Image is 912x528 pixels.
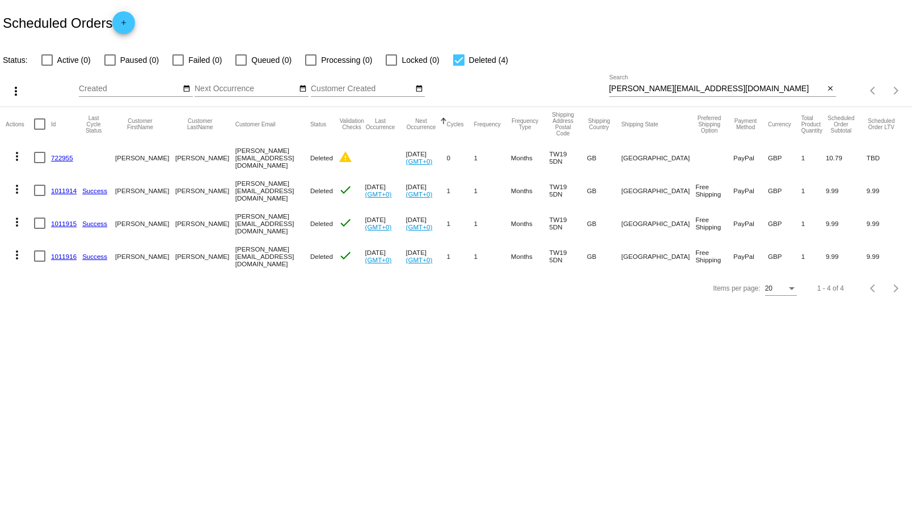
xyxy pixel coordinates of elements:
mat-cell: Months [511,141,550,174]
span: Active (0) [57,53,91,67]
mat-cell: 1 [801,207,826,240]
span: Failed (0) [188,53,222,67]
mat-cell: Free Shipping [695,174,733,207]
a: (GMT+0) [406,157,433,165]
span: Paused (0) [120,53,159,67]
button: Change sorting for CustomerEmail [235,121,276,127]
a: Success [82,220,107,227]
mat-cell: 1 [801,141,826,174]
mat-cell: [PERSON_NAME][EMAIL_ADDRESS][DOMAIN_NAME] [235,141,310,174]
mat-cell: [PERSON_NAME][EMAIL_ADDRESS][DOMAIN_NAME] [235,207,310,240]
mat-icon: more_vert [10,215,24,229]
a: (GMT+0) [406,256,433,263]
input: Created [79,84,181,93]
div: Items per page: [713,284,760,292]
mat-cell: GB [587,240,622,272]
mat-cell: 1 [474,207,511,240]
button: Change sorting for NextOccurrenceUtc [406,118,437,130]
mat-cell: 1 [474,174,511,207]
mat-cell: 9.99 [867,174,906,207]
span: Deleted [310,154,333,161]
mat-cell: [DATE] [406,141,447,174]
mat-cell: 1 [447,240,474,272]
button: Change sorting for FrequencyType [511,118,539,130]
mat-cell: 1 [447,207,474,240]
button: Change sorting for PreferredShippingOption [695,115,723,134]
mat-cell: [PERSON_NAME] [175,207,235,240]
mat-cell: 1 [474,141,511,174]
button: Previous page [862,277,885,300]
mat-icon: date_range [183,84,191,93]
mat-cell: 1 [447,174,474,207]
a: 1011915 [51,220,77,227]
button: Change sorting for ShippingCountry [587,118,611,130]
div: 1 - 4 of 4 [817,284,844,292]
span: Queued (0) [251,53,292,67]
a: 1011916 [51,253,77,260]
mat-cell: [PERSON_NAME] [115,174,175,207]
mat-cell: 9.99 [867,207,906,240]
mat-select: Items per page: [765,285,797,293]
a: Success [82,187,107,194]
span: Locked (0) [402,53,439,67]
mat-cell: 1 [474,240,511,272]
button: Change sorting for Status [310,121,326,127]
mat-cell: Free Shipping [695,207,733,240]
button: Change sorting for LifetimeValue [867,118,896,130]
mat-icon: date_range [299,84,307,93]
mat-header-cell: Validation Checks [339,107,365,141]
mat-cell: TW19 5DN [549,141,586,174]
button: Change sorting for CustomerLastName [175,118,225,130]
mat-icon: more_vert [10,150,24,163]
span: Deleted (4) [469,53,508,67]
button: Clear [824,83,836,95]
mat-cell: 9.99 [826,207,867,240]
mat-icon: check [339,249,352,262]
mat-icon: check [339,216,352,229]
mat-cell: Months [511,240,550,272]
mat-cell: [DATE] [406,174,447,207]
mat-header-cell: Total Product Quantity [801,107,826,141]
span: Deleted [310,187,333,194]
mat-icon: more_vert [10,182,24,196]
mat-cell: [DATE] [365,174,406,207]
a: (GMT+0) [365,190,392,198]
span: Status: [3,56,28,65]
mat-cell: PayPal [733,141,768,174]
mat-cell: [PERSON_NAME][EMAIL_ADDRESS][DOMAIN_NAME] [235,240,310,272]
mat-cell: [PERSON_NAME] [115,141,175,174]
mat-icon: date_range [415,84,423,93]
input: Search [609,84,825,93]
mat-icon: more_vert [10,248,24,262]
mat-cell: GBP [768,141,801,174]
mat-cell: [DATE] [406,240,447,272]
a: (GMT+0) [406,190,433,198]
mat-cell: [GEOGRAPHIC_DATA] [621,174,695,207]
mat-cell: GBP [768,207,801,240]
mat-cell: [PERSON_NAME] [115,240,175,272]
mat-icon: warning [339,150,352,164]
mat-cell: 10.79 [826,141,867,174]
mat-cell: [PERSON_NAME][EMAIL_ADDRESS][DOMAIN_NAME] [235,174,310,207]
span: Processing (0) [321,53,372,67]
button: Next page [885,79,907,102]
mat-cell: GBP [768,174,801,207]
mat-cell: Months [511,174,550,207]
mat-cell: [PERSON_NAME] [175,141,235,174]
mat-cell: GB [587,207,622,240]
button: Change sorting for LastOccurrenceUtc [365,118,396,130]
mat-cell: TW19 5DN [549,207,586,240]
a: (GMT+0) [406,223,433,231]
mat-cell: 9.99 [826,240,867,272]
mat-cell: [DATE] [406,207,447,240]
mat-cell: [DATE] [365,240,406,272]
button: Previous page [862,79,885,102]
mat-icon: check [339,183,352,197]
button: Change sorting for Id [51,121,56,127]
input: Customer Created [311,84,413,93]
span: Deleted [310,253,333,260]
a: (GMT+0) [365,223,392,231]
mat-cell: GB [587,141,622,174]
mat-header-cell: Actions [6,107,34,141]
mat-cell: TW19 5DN [549,240,586,272]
